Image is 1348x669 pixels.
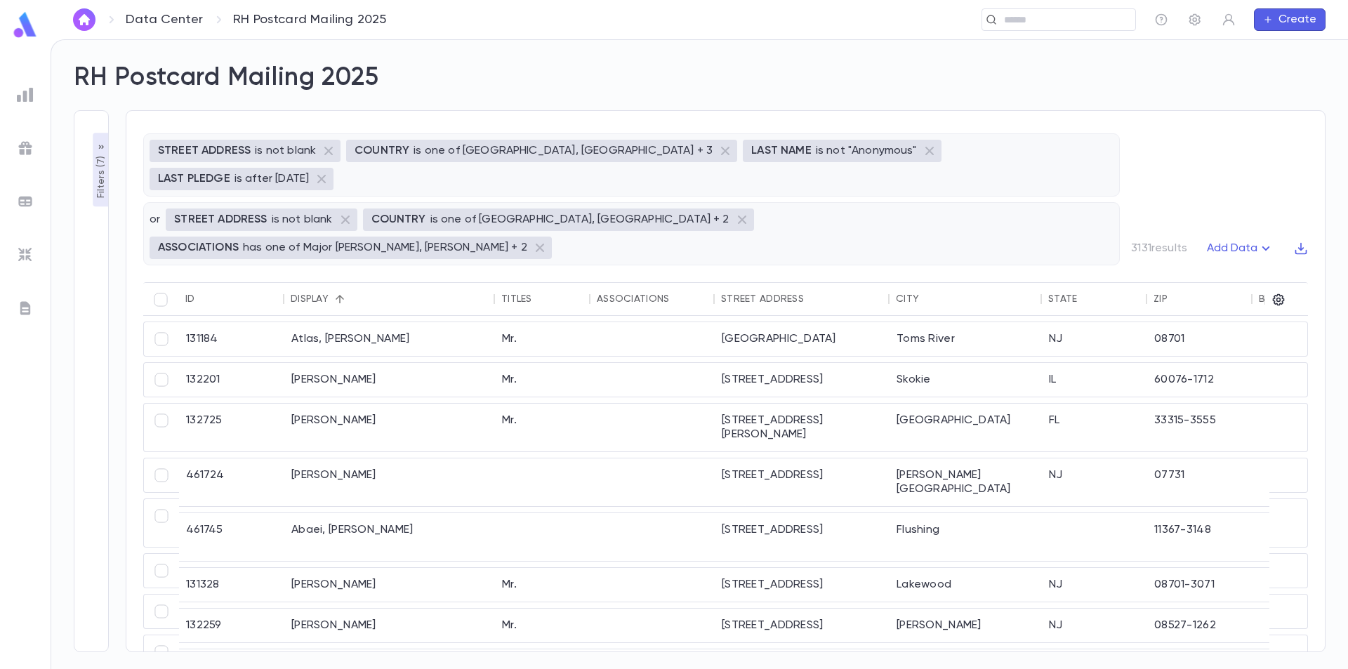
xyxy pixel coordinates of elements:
[179,568,284,602] div: 131328
[158,144,251,158] p: STREET ADDRESS
[715,363,890,397] div: [STREET_ADDRESS]
[17,300,34,317] img: letters_grey.7941b92b52307dd3b8a917253454ce1c.svg
[185,293,195,305] div: ID
[1147,363,1253,397] div: 60076-1712
[179,513,284,561] div: 461745
[284,363,495,397] div: [PERSON_NAME]
[74,62,378,93] h2: RH Postcard Mailing 2025
[1147,609,1253,642] div: 08527-1262
[804,288,826,310] button: Sort
[919,288,941,310] button: Sort
[284,404,495,451] div: [PERSON_NAME]
[715,568,890,602] div: [STREET_ADDRESS]
[329,288,351,310] button: Sort
[179,363,284,397] div: 132201
[1042,568,1147,602] div: NJ
[126,12,203,27] a: Data Center
[1042,404,1147,451] div: FL
[495,322,590,356] div: Mr.
[255,144,316,158] p: is not blank
[1147,404,1253,451] div: 33315-3555
[158,241,239,255] p: ASSOCIATIONS
[890,458,1042,506] div: [PERSON_NAME][GEOGRAPHIC_DATA]
[1254,8,1326,31] button: Create
[1042,609,1147,642] div: NJ
[890,363,1042,397] div: Skokie
[890,568,1042,602] div: Lakewood
[1048,293,1077,305] div: State
[17,86,34,103] img: reports_grey.c525e4749d1bce6a11f5fe2a8de1b229.svg
[430,213,729,227] p: is one of [GEOGRAPHIC_DATA], [GEOGRAPHIC_DATA] + 2
[94,153,108,199] p: Filters ( 7 )
[1042,363,1147,397] div: IL
[1042,322,1147,356] div: NJ
[284,458,495,506] div: [PERSON_NAME]
[158,172,230,186] p: LAST PLEDGE
[495,404,590,451] div: Mr.
[11,11,39,39] img: logo
[17,193,34,210] img: batches_grey.339ca447c9d9533ef1741baa751efc33.svg
[1168,288,1190,310] button: Sort
[1147,513,1253,561] div: 11367-3148
[233,12,386,27] p: RH Postcard Mailing 2025
[179,404,284,451] div: 132725
[721,293,804,305] div: Street Address
[890,609,1042,642] div: [PERSON_NAME]
[414,144,713,158] p: is one of [GEOGRAPHIC_DATA], [GEOGRAPHIC_DATA] + 3
[17,140,34,157] img: campaigns_grey.99e729a5f7ee94e3726e6486bddda8f1.svg
[715,458,890,506] div: [STREET_ADDRESS]
[346,140,737,162] div: COUNTRYis one of [GEOGRAPHIC_DATA], [GEOGRAPHIC_DATA] + 3
[150,168,333,190] div: LAST PLEDGEis after [DATE]
[1147,458,1253,506] div: 07731
[179,458,284,506] div: 461724
[355,144,409,158] p: COUNTRY
[284,609,495,642] div: [PERSON_NAME]
[1147,568,1253,602] div: 08701-3071
[150,237,552,259] div: ASSOCIATIONShas one of Major [PERSON_NAME], [PERSON_NAME] + 2
[1077,288,1099,310] button: Sort
[495,363,590,397] div: Mr.
[284,513,495,561] div: Abaei, [PERSON_NAME]
[532,288,555,310] button: Sort
[890,513,1042,561] div: Flushing
[1198,237,1283,260] button: Add Data
[93,133,110,207] button: Filters (7)
[501,293,532,305] div: Titles
[751,144,811,158] p: LAST NAME
[284,322,495,356] div: Atlas, [PERSON_NAME]
[166,208,357,231] div: STREET ADDRESSis not blank
[150,140,341,162] div: STREET ADDRESSis not blank
[715,513,890,561] div: [STREET_ADDRESS]
[272,213,333,227] p: is not blank
[371,213,426,227] p: COUNTRY
[284,568,495,602] div: [PERSON_NAME]
[715,609,890,642] div: [STREET_ADDRESS]
[890,322,1042,356] div: Toms River
[890,404,1042,451] div: [GEOGRAPHIC_DATA]
[17,246,34,263] img: imports_grey.530a8a0e642e233f2baf0ef88e8c9fcb.svg
[150,213,160,227] p: or
[597,293,669,305] div: Associations
[174,213,267,227] p: STREET ADDRESS
[743,140,941,162] div: LAST NAMEis not "Anonymous"
[1154,293,1168,305] div: Zip
[291,293,329,305] div: Display
[363,208,754,231] div: COUNTRYis one of [GEOGRAPHIC_DATA], [GEOGRAPHIC_DATA] + 2
[179,609,284,642] div: 132259
[76,14,93,25] img: home_white.a664292cf8c1dea59945f0da9f25487c.svg
[816,144,917,158] p: is not "Anonymous"
[234,172,309,186] p: is after [DATE]
[1147,322,1253,356] div: 08701
[1042,458,1147,506] div: NJ
[243,241,527,255] p: has one of Major [PERSON_NAME], [PERSON_NAME] + 2
[1131,241,1187,256] p: 3131 results
[495,568,590,602] div: Mr.
[195,288,218,310] button: Sort
[495,609,590,642] div: Mr.
[715,404,890,451] div: [STREET_ADDRESS][PERSON_NAME]
[715,322,890,356] div: [GEOGRAPHIC_DATA]
[896,293,919,305] div: City
[179,322,284,356] div: 131184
